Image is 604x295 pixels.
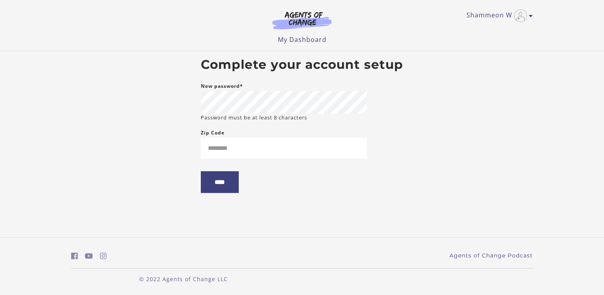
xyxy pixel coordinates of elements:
[278,35,327,44] a: My Dashboard
[466,9,529,22] a: Toggle menu
[201,114,307,121] small: Password must be at least 8 characters
[85,252,93,260] i: https://www.youtube.com/c/AgentsofChangeTestPrepbyMeaganMitchell (Open in a new window)
[71,250,78,262] a: https://www.facebook.com/groups/aswbtestprep (Open in a new window)
[201,57,403,72] h2: Complete your account setup
[71,252,78,260] i: https://www.facebook.com/groups/aswbtestprep (Open in a new window)
[449,252,533,260] a: Agents of Change Podcast
[201,128,225,138] label: Zip Code
[100,252,107,260] i: https://www.instagram.com/agentsofchangeprep/ (Open in a new window)
[264,11,340,29] img: Agents of Change Logo
[71,275,296,283] p: © 2022 Agents of Change LLC
[201,81,243,91] label: New password*
[85,250,93,262] a: https://www.youtube.com/c/AgentsofChangeTestPrepbyMeaganMitchell (Open in a new window)
[100,250,107,262] a: https://www.instagram.com/agentsofchangeprep/ (Open in a new window)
